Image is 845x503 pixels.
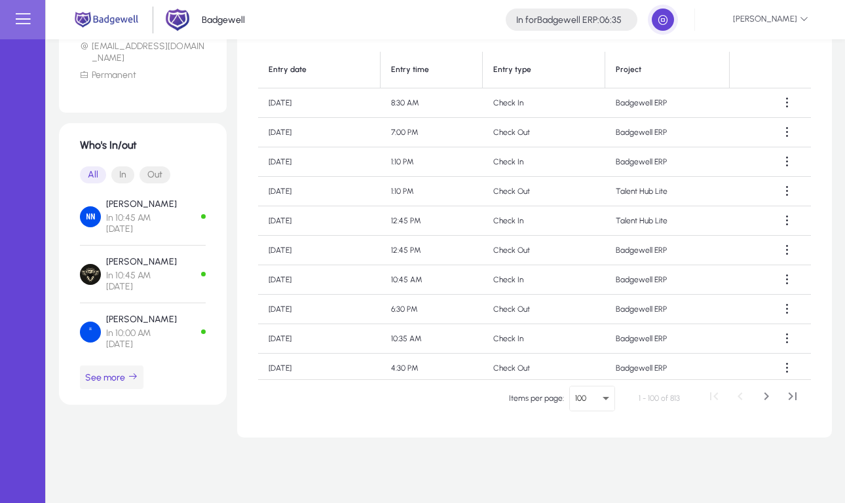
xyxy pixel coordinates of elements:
td: Badgewell ERP [605,118,730,147]
span: See more [85,371,138,383]
td: [DATE] [258,354,381,383]
th: Entry time [381,52,483,88]
td: Badgewell ERP [605,265,730,295]
td: 6:30 PM [381,295,483,324]
td: Check In [483,147,605,177]
h4: Badgewell ERP [516,14,622,26]
td: 12:45 PM [381,206,483,236]
button: In [111,166,134,183]
td: Check In [483,206,605,236]
td: Badgewell ERP [605,354,730,383]
td: Check Out [483,118,605,147]
td: Check Out [483,177,605,206]
td: [DATE] [258,206,381,236]
mat-paginator: Select page [258,379,811,417]
div: 1 - 100 of 813 [639,392,680,405]
span: In 10:00 AM [DATE] [106,327,177,350]
p: Badgewell [202,14,245,26]
p: [PERSON_NAME] [106,198,177,210]
img: 39.jpeg [705,9,728,31]
div: Entry type [493,65,594,75]
img: Hazem Mourad [80,264,101,285]
td: Badgewell ERP [605,236,730,265]
div: Entry type [493,65,531,75]
td: Check In [483,265,605,295]
div: Project [616,65,641,75]
td: [DATE] [258,88,381,118]
td: Badgewell ERP [605,88,730,118]
button: Next page [753,385,779,411]
td: 1:10 PM [381,177,483,206]
div: Items per page: [509,392,564,405]
td: 1:10 PM [381,147,483,177]
td: [DATE] [258,265,381,295]
button: All [80,166,106,183]
span: In 10:45 AM [DATE] [106,212,177,234]
p: [PERSON_NAME] [106,314,177,325]
button: Out [140,166,170,183]
div: Entry date [269,65,369,75]
td: [DATE] [258,295,381,324]
td: Check In [483,324,605,354]
td: Talent Hub Lite [605,177,730,206]
img: main.png [72,10,141,29]
td: Badgewell ERP [605,324,730,354]
div: Project [616,65,719,75]
li: [EMAIL_ADDRESS][DOMAIN_NAME] [80,41,206,64]
p: [PERSON_NAME] [106,256,177,267]
button: Last page [779,385,806,411]
li: Permanent [80,69,206,81]
td: 7:00 PM [381,118,483,147]
td: [DATE] [258,324,381,354]
td: Badgewell ERP [605,147,730,177]
td: Check Out [483,354,605,383]
td: 8:30 AM [381,88,483,118]
td: Check In [483,88,605,118]
img: 2.png [165,7,190,32]
h1: Who's In/out [80,139,206,151]
td: Check Out [483,236,605,265]
img: Nehal Nehad [80,206,101,227]
td: 12:45 PM [381,236,483,265]
td: [DATE] [258,118,381,147]
td: 10:35 AM [381,324,483,354]
span: In 10:45 AM [DATE] [106,270,177,292]
span: 100 [575,394,586,403]
td: Badgewell ERP [605,295,730,324]
td: [DATE] [258,177,381,206]
mat-button-toggle-group: Font Style [80,162,206,188]
td: Talent Hub Lite [605,206,730,236]
img: Ahmed Halawa [80,322,101,343]
td: 10:45 AM [381,265,483,295]
span: 06:35 [599,14,622,26]
span: : [597,14,599,26]
span: [PERSON_NAME] [705,9,808,31]
td: 4:30 PM [381,354,483,383]
button: See more [80,365,143,389]
td: [DATE] [258,236,381,265]
td: Check Out [483,295,605,324]
div: Entry date [269,65,307,75]
td: [DATE] [258,147,381,177]
button: [PERSON_NAME] [695,8,819,31]
span: In for [516,14,537,26]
